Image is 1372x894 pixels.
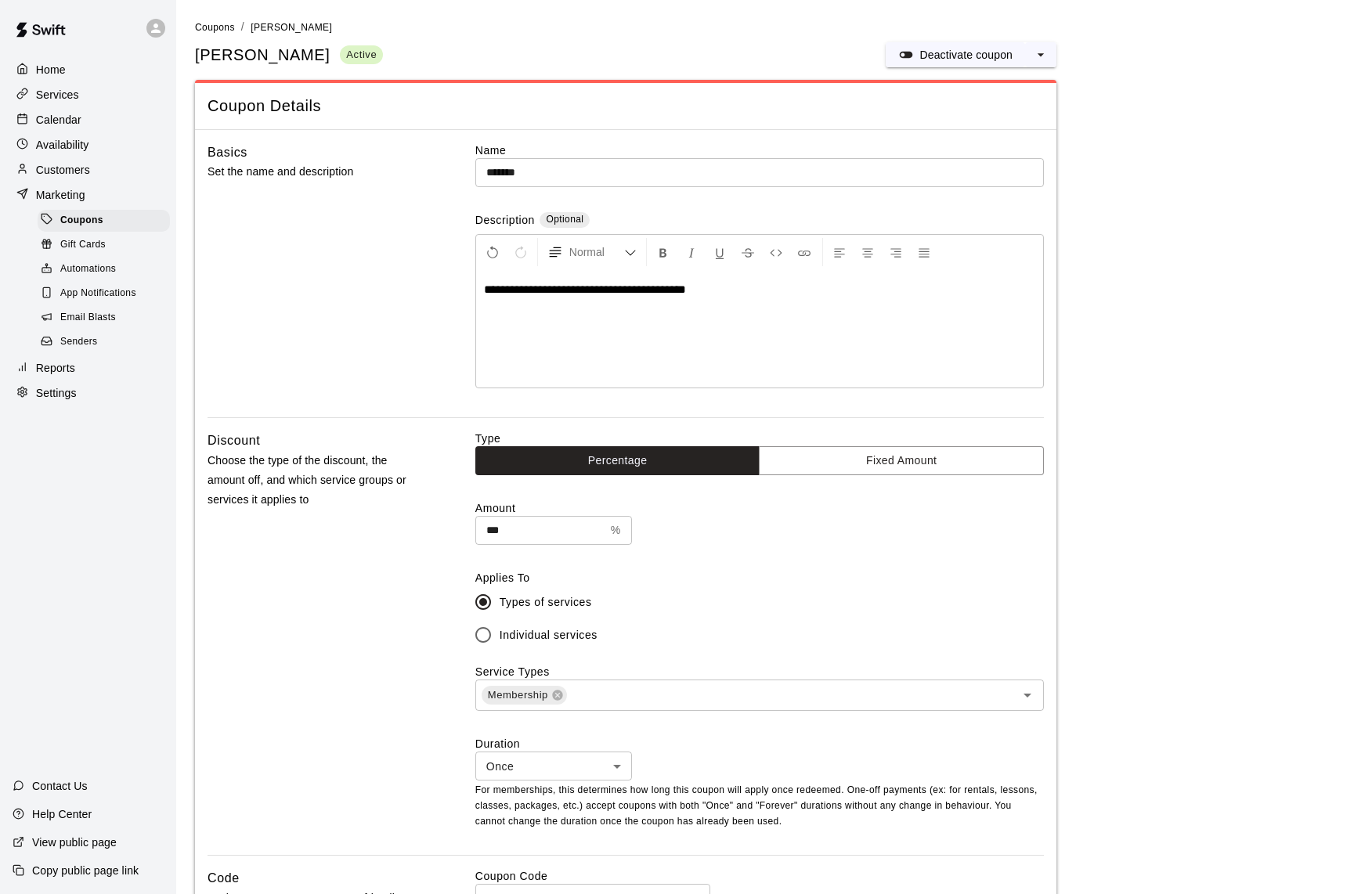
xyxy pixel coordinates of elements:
[195,45,383,66] div: [PERSON_NAME]
[475,570,1044,586] label: Applies To
[195,19,1353,36] nav: breadcrumb
[500,594,592,611] span: Types of services
[13,58,164,81] a: Home
[36,87,79,103] p: Services
[911,238,937,266] button: Justify Align
[36,187,85,203] p: Marketing
[500,627,598,643] span: Individual services
[251,22,332,33] span: [PERSON_NAME]
[38,330,176,355] a: Senders
[13,83,164,106] a: Services
[38,282,176,306] a: App Notifications
[759,446,1044,475] button: Fixed Amount
[475,431,1044,446] label: Type
[475,868,1044,884] label: Coupon Code
[763,238,789,266] button: Insert Code
[208,868,240,889] h6: Code
[650,238,677,266] button: Format Bold
[208,96,1044,117] span: Coupon Details
[475,736,1044,752] label: Duration
[854,238,881,266] button: Center Align
[475,212,535,230] label: Description
[886,42,1025,67] button: Deactivate coupon
[479,238,506,266] button: Undo
[38,258,176,282] a: Automations
[208,451,425,510] p: Choose the type of the discount, the amount off, and which service groups or services it applies to
[60,310,116,326] span: Email Blasts
[546,214,583,225] span: Optional
[208,142,247,163] h6: Basics
[195,22,235,33] span: Coupons
[541,238,643,266] button: Formatting Options
[32,835,117,850] p: View public page
[36,162,90,178] p: Customers
[38,306,176,330] a: Email Blasts
[1025,42,1056,67] button: select merge strategy
[36,385,77,401] p: Settings
[1016,684,1038,706] button: Open
[36,112,81,128] p: Calendar
[32,806,92,822] p: Help Center
[791,238,818,266] button: Insert Link
[13,381,164,405] a: Settings
[826,238,853,266] button: Left Align
[38,234,170,256] div: Gift Cards
[208,431,260,451] h6: Discount
[60,261,116,277] span: Automations
[706,238,733,266] button: Format Underline
[38,210,170,232] div: Coupons
[60,334,98,350] span: Senders
[60,286,136,301] span: App Notifications
[241,19,244,35] li: /
[36,137,89,153] p: Availability
[482,686,567,705] div: Membership
[38,233,176,257] a: Gift Cards
[195,20,235,33] a: Coupons
[475,783,1044,830] p: For memberships, this determines how long this coupon will apply once redeemed. One-off payments ...
[36,62,66,78] p: Home
[883,238,909,266] button: Right Align
[475,142,1044,158] label: Name
[32,863,139,878] p: Copy public page link
[13,158,164,182] a: Customers
[13,356,164,380] a: Reports
[886,42,1056,67] div: split button
[475,752,632,780] div: Once
[569,244,624,260] span: Normal
[36,360,75,376] p: Reports
[475,665,550,678] label: Service Types
[340,48,383,61] span: Active
[38,331,170,353] div: Senders
[38,208,176,233] a: Coupons
[611,522,621,539] p: %
[507,238,534,266] button: Redo
[13,183,164,207] a: Marketing
[13,133,164,157] a: Availability
[475,446,760,475] button: Percentage
[735,238,761,266] button: Format Strikethrough
[678,238,705,266] button: Format Italics
[919,47,1013,63] p: Deactivate coupon
[13,108,164,132] a: Calendar
[38,307,170,329] div: Email Blasts
[60,213,103,229] span: Coupons
[60,237,106,253] span: Gift Cards
[208,162,425,182] p: Set the name and description
[475,500,1044,516] label: Amount
[32,778,88,794] p: Contact Us
[482,687,554,703] span: Membership
[38,283,170,305] div: App Notifications
[38,258,170,280] div: Automations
